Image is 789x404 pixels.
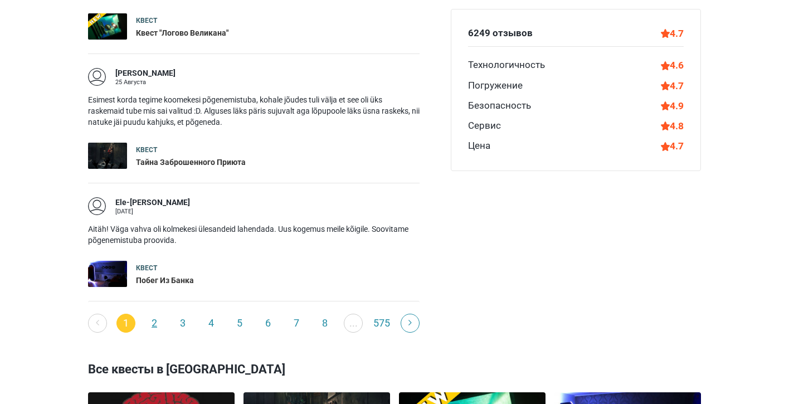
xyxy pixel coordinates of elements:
[136,28,228,39] div: Квест "Логово Великана"
[468,58,545,72] div: Технологичность
[661,26,684,41] div: 4.7
[315,314,334,333] a: 8
[372,314,391,333] a: 575
[88,95,420,128] p: Esimest korda tegime koomekesi põgenemistuba, kohale jõudes tuli välja et see oli üks raskemaid t...
[136,157,246,168] div: Тайна Заброшенного Приюта
[136,275,194,286] div: Побег Из Банка
[115,68,176,79] div: [PERSON_NAME]
[202,314,221,333] a: 4
[88,261,420,287] a: Побег Из Банка Квест Побег Из Банка
[287,314,306,333] a: 7
[230,314,249,333] a: 5
[145,314,164,333] a: 2
[468,26,533,41] div: 6249 отзывов
[115,79,176,85] div: 25 Августа
[661,58,684,72] div: 4.6
[468,119,501,133] div: Сервис
[468,139,490,153] div: Цена
[661,119,684,133] div: 4.8
[115,197,190,208] div: Ele-[PERSON_NAME]
[88,143,420,169] a: Тайна Заброшенного Приюта Квест Тайна Заброшенного Приюта
[661,139,684,153] div: 4.7
[88,13,127,40] img: Квест "Логово Великана"
[88,355,701,384] h3: Все квесты в [GEOGRAPHIC_DATA]
[468,79,523,93] div: Погружение
[661,99,684,113] div: 4.9
[136,145,246,155] div: Квест
[468,99,531,113] div: Безопасность
[661,79,684,93] div: 4.7
[259,314,277,333] a: 6
[88,143,127,169] img: Тайна Заброшенного Приюта
[88,13,420,40] a: Квест "Логово Великана" Квест Квест "Логово Великана"
[116,314,135,333] span: 1
[136,16,228,26] div: Квест
[173,314,192,333] a: 3
[115,208,190,215] div: [DATE]
[88,224,420,246] p: Aitäh! Väga vahva oli kolmekesi ülesandeid lahendada. Uus kogemus meile kõigile. Soovitame põgene...
[88,261,127,287] img: Побег Из Банка
[136,264,194,273] div: Квест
